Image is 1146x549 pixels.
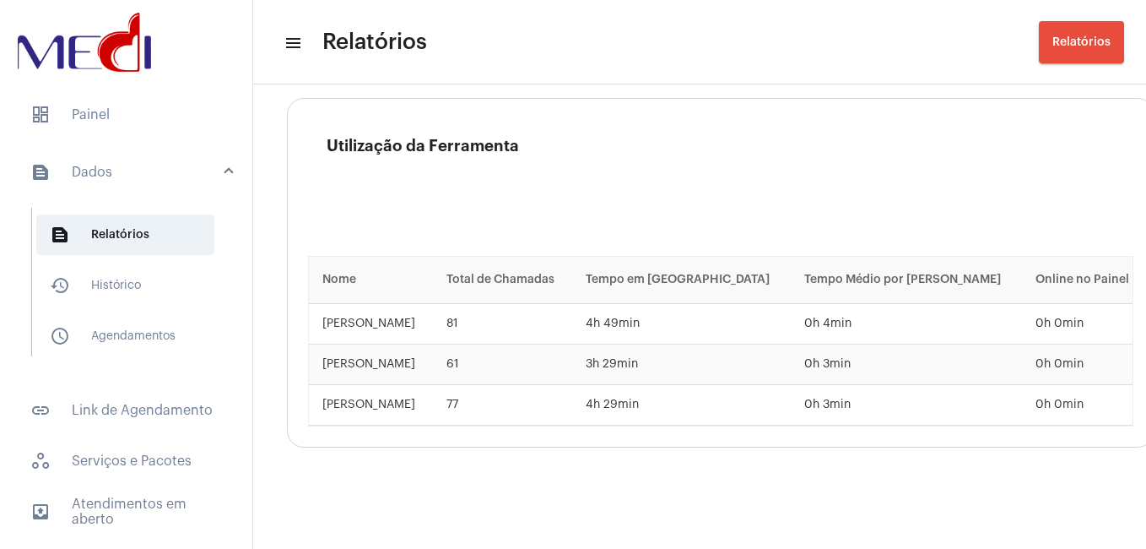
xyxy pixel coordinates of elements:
span: sidenav icon [30,451,51,471]
td: 0h 3min [791,385,1022,426]
mat-icon: sidenav icon [30,162,51,182]
span: Atendimentos em aberto [17,492,235,532]
td: 4h 49min [572,304,790,345]
span: Agendamentos [36,316,214,356]
td: [PERSON_NAME] [309,304,433,345]
td: 0h 0min [1022,345,1132,385]
mat-icon: sidenav icon [50,326,70,346]
td: 61 [433,345,572,385]
th: Tempo Médio por [PERSON_NAME] [791,257,1022,304]
mat-icon: sidenav icon [30,400,51,421]
h3: Utilização da Ferramenta [327,138,1133,222]
mat-icon: sidenav icon [30,502,51,522]
th: Tempo em [GEOGRAPHIC_DATA] [572,257,790,304]
span: Relatórios [1052,36,1111,48]
div: sidenav iconDados [10,199,252,380]
button: Relatórios [1039,21,1124,63]
td: 3h 29min [572,345,790,385]
td: 4h 29min [572,385,790,426]
span: Link de Agendamento [17,390,235,431]
span: Relatórios [322,29,427,56]
span: Histórico [36,265,214,306]
mat-icon: sidenav icon [50,225,70,245]
th: Nome [309,257,433,304]
td: 0h 0min [1022,304,1132,345]
th: Total de Chamadas [433,257,572,304]
mat-panel-title: Dados [30,162,225,182]
mat-icon: sidenav icon [284,33,300,53]
td: 0h 0min [1022,385,1132,426]
img: d3a1b5fa-500b-b90f-5a1c-719c20e9830b.png [14,8,155,76]
th: Online no Painel [1022,257,1132,304]
span: Painel [17,95,235,135]
span: Serviços e Pacotes [17,441,235,481]
mat-icon: sidenav icon [50,275,70,296]
td: [PERSON_NAME] [309,345,433,385]
span: sidenav icon [30,105,51,125]
td: 0h 3min [791,345,1022,385]
td: 77 [433,385,572,426]
span: Relatórios [36,215,214,255]
mat-expansion-panel-header: sidenav iconDados [10,145,252,199]
td: 81 [433,304,572,345]
td: [PERSON_NAME] [309,385,433,426]
td: 0h 4min [791,304,1022,345]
